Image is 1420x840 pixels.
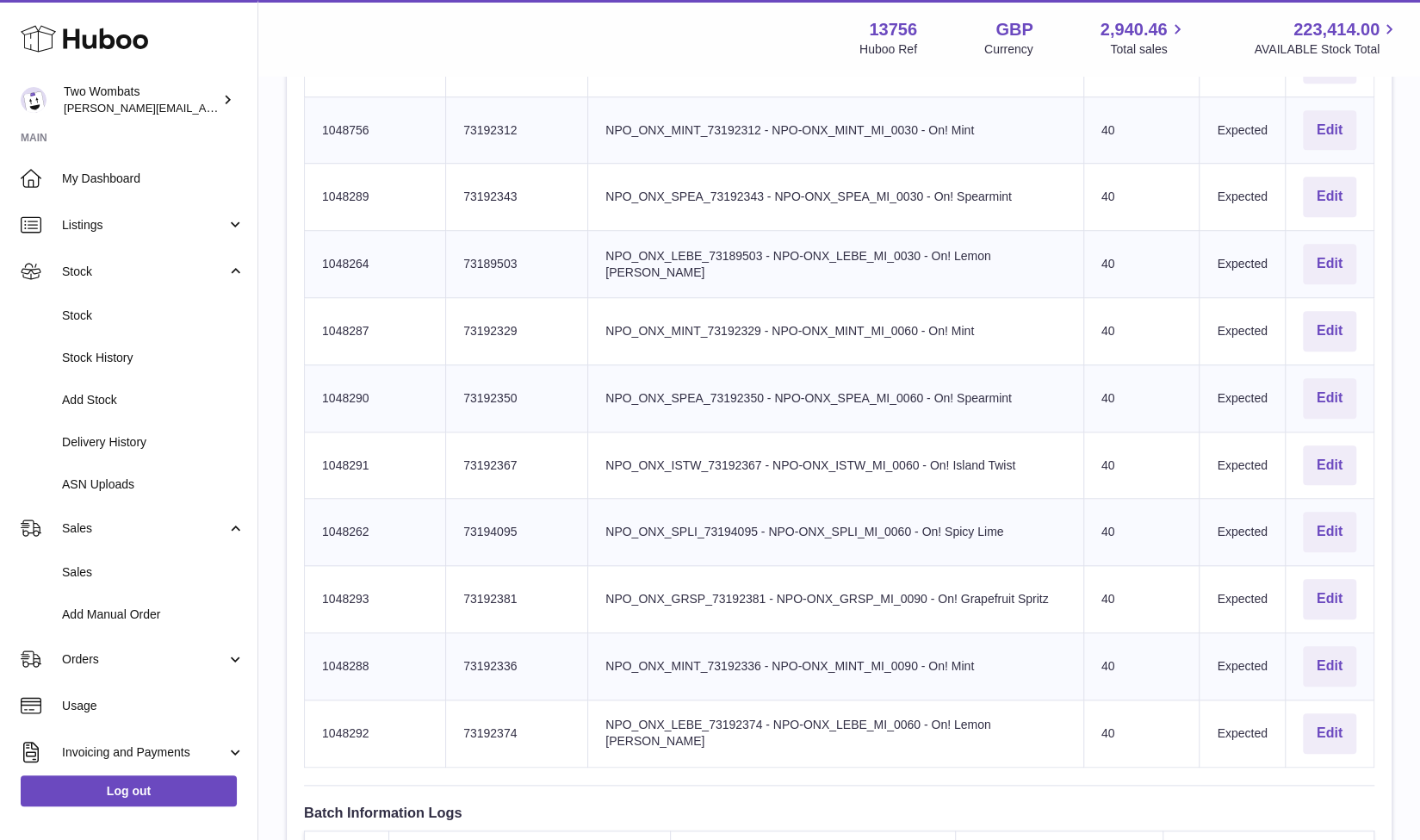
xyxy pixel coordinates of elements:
[62,476,245,493] span: ASN Uploads
[62,698,245,714] span: Usage
[305,364,446,432] td: 1048290
[1200,96,1285,164] td: Expected
[446,633,588,700] td: 73192336
[1200,633,1285,700] td: Expected
[1303,512,1356,552] button: Edit
[1083,96,1200,164] td: 40
[588,633,1084,700] td: NPO_ONX_MINT_73192336 - NPO-ONX_MINT_MI_0090 - On! Mint
[588,432,1084,499] td: NPO_ONX_ISTW_73192367 - NPO-ONX_ISTW_MI_0060 - On! Island Twist
[1083,633,1200,700] td: 40
[1303,110,1356,151] button: Edit
[1101,18,1187,58] a: 2,940.46 Total sales
[1254,18,1399,58] a: 223,414.00 AVAILABLE Stock Total
[1200,499,1285,566] td: Expected
[446,364,588,432] td: 73192350
[305,432,446,499] td: 1048291
[62,350,245,366] span: Stock History
[1083,566,1200,633] td: 40
[1303,445,1356,486] button: Edit
[588,364,1084,432] td: NPO_ONX_SPEA_73192350 - NPO-ONX_SPEA_MI_0060 - On! Spearmint
[995,18,1032,41] strong: GBP
[588,499,1084,566] td: NPO_ONX_SPLI_73194095 - NPO-ONX_SPLI_MI_0060 - On! Spicy Lime
[588,566,1084,633] td: NPO_ONX_GRSP_73192381 - NPO-ONX_GRSP_MI_0090 - On! Grapefruit Spritz
[1083,499,1200,566] td: 40
[305,298,446,365] td: 1048287
[588,231,1084,298] td: NPO_ONX_LEBE_73189503 - NPO-ONX_LEBE_MI_0030 - On! Lemon [PERSON_NAME]
[446,499,588,566] td: 73194095
[62,564,245,581] span: Sales
[869,18,917,41] strong: 13756
[64,84,219,116] div: Two Wombats
[446,231,588,298] td: 73189503
[1083,164,1200,231] td: 40
[62,520,226,537] span: Sales
[1200,364,1285,432] td: Expected
[588,700,1084,767] td: NPO_ONX_LEBE_73192374 - NPO-ONX_LEBE_MI_0060 - On! Lemon [PERSON_NAME]
[1293,18,1380,41] span: 223,414.00
[1303,579,1356,619] button: Edit
[1200,432,1285,499] td: Expected
[21,775,237,806] a: Log out
[588,96,1084,164] td: NPO_ONX_MINT_73192312 - NPO-ONX_MINT_MI_0030 - On! Mint
[1303,311,1356,352] button: Edit
[62,264,226,280] span: Stock
[305,633,446,700] td: 1048288
[62,744,226,761] span: Invoicing and Payments
[1083,364,1200,432] td: 40
[64,101,437,115] span: [PERSON_NAME][EMAIL_ADDRESS][PERSON_NAME][DOMAIN_NAME]
[62,308,245,324] span: Stock
[1110,41,1187,58] span: Total sales
[1083,298,1200,365] td: 40
[62,607,245,623] span: Add Manual Order
[1083,432,1200,499] td: 40
[1303,244,1356,284] button: Edit
[1083,700,1200,767] td: 40
[1200,298,1285,365] td: Expected
[1303,378,1356,419] button: Edit
[305,231,446,298] td: 1048264
[1101,18,1168,41] span: 2,940.46
[588,298,1084,365] td: NPO_ONX_MINT_73192329 - NPO-ONX_MINT_MI_0060 - On! Mint
[446,566,588,633] td: 73192381
[305,700,446,767] td: 1048292
[62,171,245,187] span: My Dashboard
[62,651,226,668] span: Orders
[446,700,588,767] td: 73192374
[62,217,226,233] span: Listings
[446,164,588,231] td: 73192343
[1303,177,1356,217] button: Edit
[446,432,588,499] td: 73192367
[62,434,245,451] span: Delivery History
[588,164,1084,231] td: NPO_ONX_SPEA_73192343 - NPO-ONX_SPEA_MI_0030 - On! Spearmint
[1083,231,1200,298] td: 40
[305,164,446,231] td: 1048289
[859,41,917,58] div: Huboo Ref
[1200,566,1285,633] td: Expected
[62,392,245,408] span: Add Stock
[1200,231,1285,298] td: Expected
[304,803,1374,822] h3: Batch Information Logs
[446,96,588,164] td: 73192312
[1200,700,1285,767] td: Expected
[305,566,446,633] td: 1048293
[1200,164,1285,231] td: Expected
[1303,713,1356,754] button: Edit
[21,87,47,113] img: philip.carroll@twowombats.com
[1303,646,1356,687] button: Edit
[305,96,446,164] td: 1048756
[1254,41,1399,58] span: AVAILABLE Stock Total
[984,41,1033,58] div: Currency
[446,298,588,365] td: 73192329
[305,499,446,566] td: 1048262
